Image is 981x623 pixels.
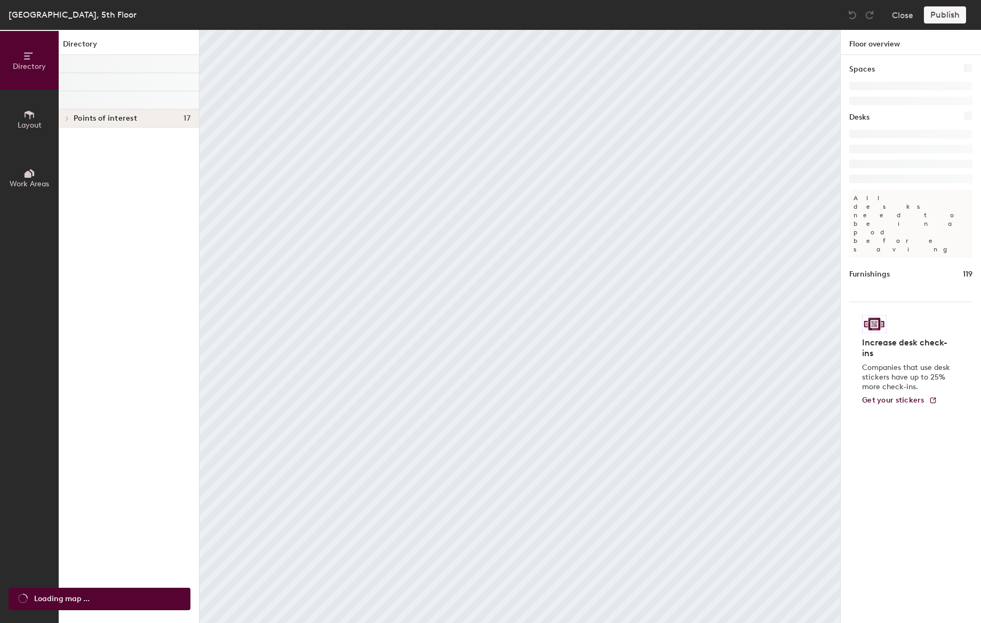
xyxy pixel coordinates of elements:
div: [GEOGRAPHIC_DATA], 5th Floor [9,8,137,21]
span: Layout [18,121,42,130]
span: Get your stickers [862,396,924,405]
span: 17 [184,114,190,123]
h1: Directory [59,38,199,55]
p: All desks need to be in a pod before saving [849,190,972,258]
h1: 119 [963,269,972,280]
h1: Desks [849,112,870,123]
h1: Furnishings [849,269,890,280]
span: Directory [13,62,46,71]
h1: Spaces [849,64,875,75]
button: Close [892,6,913,23]
img: Sticker logo [862,315,887,333]
a: Get your stickers [862,396,937,405]
span: Work Areas [10,179,49,188]
span: Points of interest [74,114,137,123]
canvas: Map [200,30,840,623]
img: Undo [847,10,858,20]
p: Companies that use desk stickers have up to 25% more check-ins. [862,363,953,392]
img: Redo [864,10,875,20]
h1: Floor overview [841,30,981,55]
h4: Increase desk check-ins [862,337,953,359]
span: Loading map ... [34,593,90,605]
